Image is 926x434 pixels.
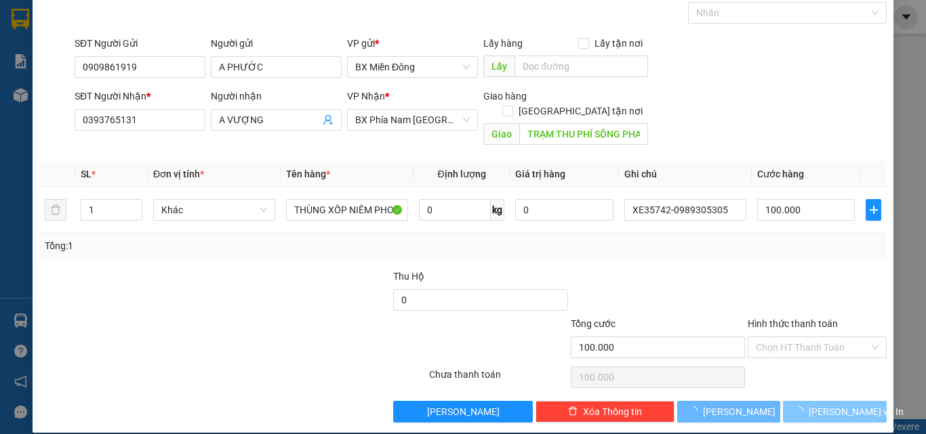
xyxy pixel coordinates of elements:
span: loading [794,406,809,416]
span: [PERSON_NAME] và In [809,404,904,419]
span: Cước hàng [757,169,804,179]
button: plus [866,199,881,221]
button: deleteXóa Thông tin [536,401,675,422]
span: user-add [323,114,334,125]
div: VP gửi [347,36,478,51]
label: Hình thức thanh toán [748,318,838,329]
div: Tổng: 1 [45,238,359,253]
span: [PERSON_NAME] [703,404,776,419]
span: Thu Hộ [393,271,424,282]
div: SĐT Người Gửi [75,36,205,51]
span: Xóa Thông tin [583,404,642,419]
button: [PERSON_NAME] [677,401,781,422]
span: VP Nhận [347,91,385,102]
span: Lấy hàng [483,38,523,49]
span: Tổng cước [571,318,616,329]
div: Người nhận [211,89,342,104]
span: Lấy tận nơi [589,36,648,51]
div: Người gửi [211,36,342,51]
span: loading [688,406,703,416]
input: Dọc đường [519,123,648,145]
span: SL [81,169,92,179]
span: [PERSON_NAME] [427,404,500,419]
span: BX Miền Đông [355,57,470,77]
button: delete [45,199,66,221]
span: Khác [161,200,267,220]
span: Giá trị hàng [515,169,565,179]
span: BX Phía Nam Nha Trang [355,110,470,130]
span: [GEOGRAPHIC_DATA] tận nơi [513,104,648,118]
span: plus [866,204,881,215]
span: delete [568,406,578,417]
input: Ghi Chú [624,199,746,221]
span: Giao hàng [483,91,527,102]
span: Tên hàng [286,169,330,179]
input: Dọc đường [515,56,648,77]
button: [PERSON_NAME] và In [783,401,887,422]
input: VD: Bàn, Ghế [286,199,408,221]
span: Định lượng [437,169,485,179]
input: 0 [515,199,613,221]
div: Chưa thanh toán [428,367,569,391]
span: Lấy [483,56,515,77]
div: SĐT Người Nhận [75,89,205,104]
th: Ghi chú [619,161,752,188]
span: Đơn vị tính [153,169,204,179]
span: kg [491,199,504,221]
span: Giao [483,123,519,145]
button: [PERSON_NAME] [393,401,532,422]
